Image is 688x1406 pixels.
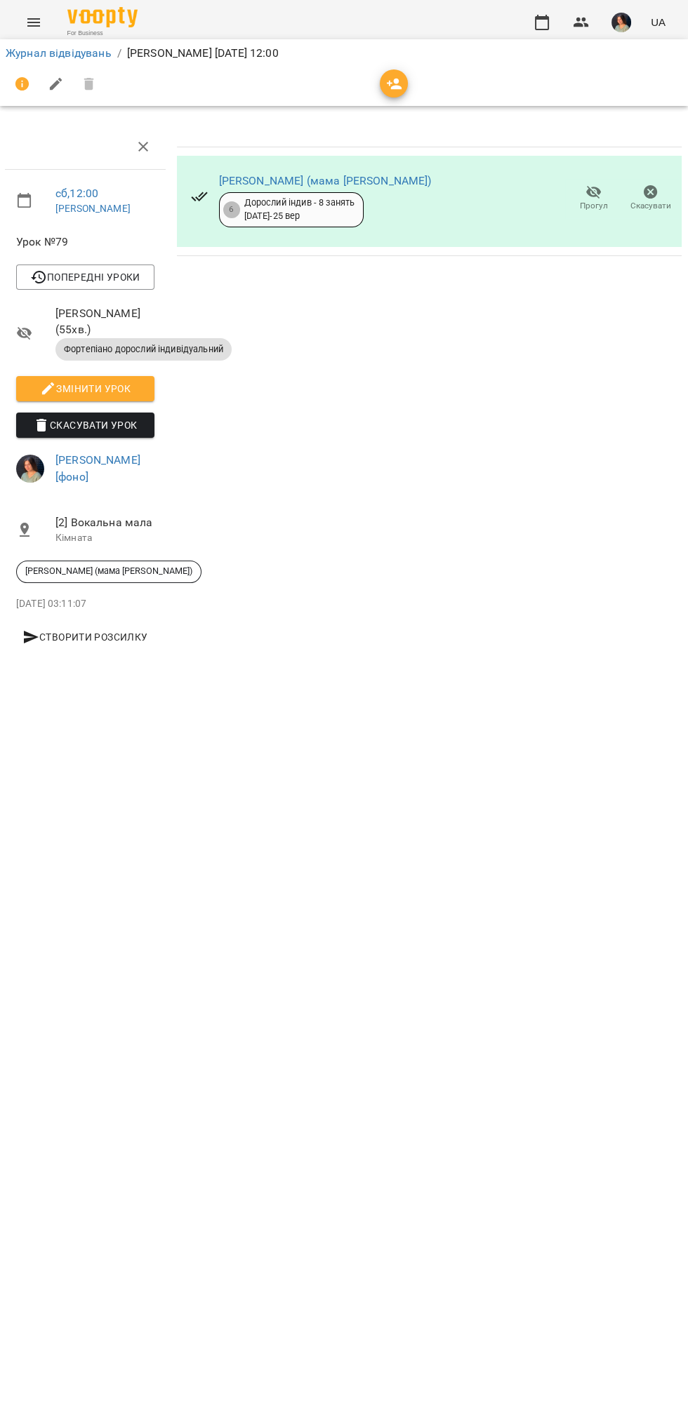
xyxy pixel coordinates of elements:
[16,265,154,290] button: Попередні уроки
[6,45,682,62] nav: breadcrumb
[565,179,622,218] button: Прогул
[622,179,679,218] button: Скасувати
[219,174,432,187] a: [PERSON_NAME] (мама [PERSON_NAME])
[55,343,232,356] span: Фортепіано дорослий індивідуальний
[6,46,112,60] a: Журнал відвідувань
[17,565,201,577] span: [PERSON_NAME] (мама [PERSON_NAME])
[16,624,154,650] button: Створити розсилку
[16,234,154,250] span: Урок №79
[55,531,154,545] p: Кімната
[27,269,143,286] span: Попередні уроки
[16,597,154,611] p: [DATE] 03:11:07
[67,29,138,38] span: For Business
[16,561,201,583] div: [PERSON_NAME] (мама [PERSON_NAME])
[17,6,51,39] button: Menu
[127,45,279,62] p: [PERSON_NAME] [DATE] 12:00
[651,15,666,29] span: UA
[611,13,631,32] img: e7cc86ff2ab213a8ed988af7ec1c5bbe.png
[16,376,154,401] button: Змінити урок
[16,455,44,483] img: e7cc86ff2ab213a8ed988af7ec1c5bbe.png
[55,514,154,531] span: [2] Вокальна мала
[244,196,355,222] div: Дорослий індив - 8 занять [DATE] - 25 вер
[55,203,131,214] a: [PERSON_NAME]
[67,7,138,27] img: Voopty Logo
[580,200,608,212] span: Прогул
[117,45,121,62] li: /
[223,201,240,218] div: 6
[55,187,98,200] a: сб , 12:00
[55,453,140,483] a: [PERSON_NAME] [фоно]
[630,200,671,212] span: Скасувати
[27,380,143,397] span: Змінити урок
[55,305,154,338] span: [PERSON_NAME] ( 55 хв. )
[645,9,671,35] button: UA
[16,413,154,438] button: Скасувати Урок
[22,629,149,645] span: Створити розсилку
[27,417,143,434] span: Скасувати Урок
